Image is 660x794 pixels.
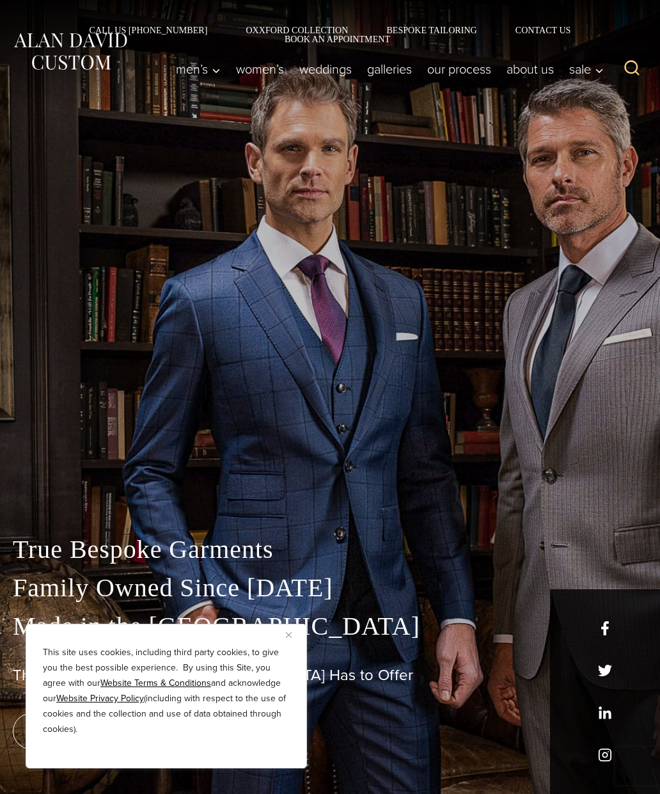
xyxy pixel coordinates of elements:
a: Oxxford Collection [226,26,367,35]
a: Website Terms & Conditions [100,676,211,690]
span: Men’s [176,63,221,75]
nav: Secondary Navigation [13,26,647,44]
h1: The Best Custom Suits [GEOGRAPHIC_DATA] Has to Offer [13,666,647,685]
a: About Us [499,56,562,82]
img: Close [286,632,292,638]
img: Alan David Custom [13,30,128,73]
a: Women’s [228,56,292,82]
button: Close [286,627,301,642]
a: book an appointment [13,713,192,749]
a: Galleries [359,56,420,82]
a: Book an Appointment [265,35,395,44]
a: Bespoke Tailoring [367,26,496,35]
span: Sale [569,63,604,75]
p: True Bespoke Garments Family Owned Since [DATE] Made in the [GEOGRAPHIC_DATA] [13,530,647,646]
a: Our Process [420,56,499,82]
a: Website Privacy Policy [56,692,144,705]
nav: Primary Navigation [168,56,610,82]
a: weddings [292,56,359,82]
a: Contact Us [496,26,590,35]
button: View Search Form [617,54,647,84]
p: This site uses cookies, including third party cookies, to give you the best possible experience. ... [43,645,290,737]
a: Call Us [PHONE_NUMBER] [70,26,227,35]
